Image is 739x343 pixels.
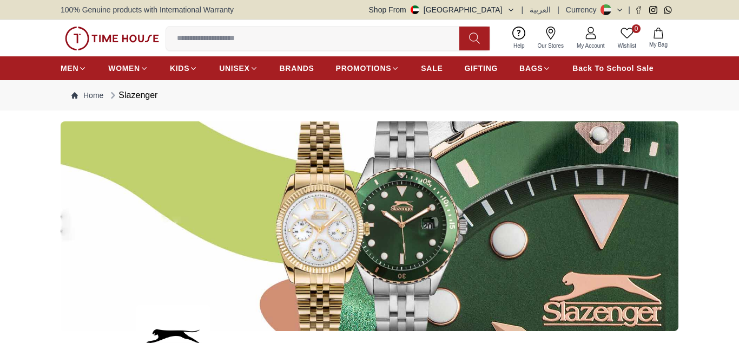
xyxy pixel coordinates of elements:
a: Back To School Sale [572,59,654,78]
a: KIDS [170,59,197,78]
span: 100% Genuine products with International Warranty [61,4,234,15]
a: PROMOTIONS [336,59,400,78]
span: My Bag [645,41,672,49]
span: | [557,4,559,15]
span: 0 [632,24,641,33]
div: Currency [566,4,601,15]
span: SALE [421,63,443,74]
a: Help [507,24,531,52]
nav: Breadcrumb [61,80,678,111]
img: ... [65,27,159,50]
a: MEN [61,59,87,78]
span: PROMOTIONS [336,63,392,74]
a: BRANDS [280,59,314,78]
a: GIFTING [464,59,498,78]
span: Our Stores [533,42,568,50]
span: Help [509,42,529,50]
a: Facebook [635,6,643,14]
img: United Arab Emirates [411,5,419,14]
a: SALE [421,59,443,78]
a: BAGS [519,59,551,78]
a: WOMEN [108,59,148,78]
span: | [628,4,630,15]
a: Whatsapp [664,6,672,14]
span: GIFTING [464,63,498,74]
span: Wishlist [613,42,641,50]
span: MEN [61,63,78,74]
span: Back To School Sale [572,63,654,74]
span: KIDS [170,63,189,74]
span: UNISEX [219,63,249,74]
span: My Account [572,42,609,50]
button: العربية [530,4,551,15]
span: BRANDS [280,63,314,74]
span: BAGS [519,63,543,74]
a: 0Wishlist [611,24,643,52]
span: | [522,4,524,15]
img: ... [61,121,678,331]
a: Instagram [649,6,657,14]
div: Slazenger [108,89,157,102]
button: My Bag [643,25,674,51]
a: Our Stores [531,24,570,52]
a: UNISEX [219,59,258,78]
span: WOMEN [108,63,140,74]
a: Home [71,90,103,101]
button: Shop From[GEOGRAPHIC_DATA] [369,4,515,15]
